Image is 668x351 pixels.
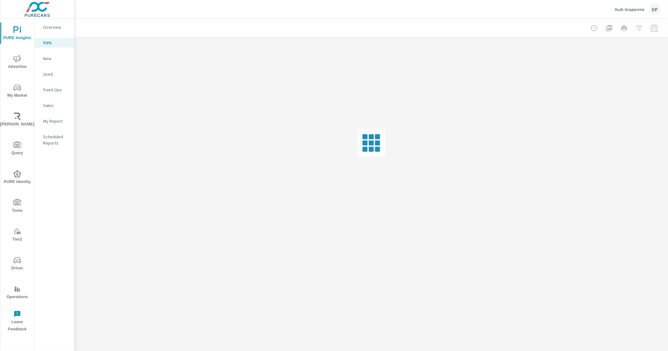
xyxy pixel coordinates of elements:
span: Tier2 [2,228,32,243]
div: PIPA [34,38,74,48]
div: Scheduled Reports [34,132,74,148]
span: PURE Insights [2,26,32,42]
p: Used [43,71,69,77]
span: PURE Identity [2,170,32,186]
div: Sales [34,101,74,110]
span: Advertise [2,55,32,70]
span: Driver [2,257,32,272]
span: Query [2,141,32,157]
p: PIPA [43,40,69,46]
div: nav menu [0,19,34,335]
div: Overview [34,23,74,32]
div: Used [34,69,74,79]
span: [PERSON_NAME] [2,113,32,128]
p: Audi Grapevine [615,7,644,12]
span: Tools [2,199,32,214]
p: Fixed Ops [43,87,69,93]
span: My Market [2,84,32,99]
p: My Report [43,118,69,124]
div: My Report [34,116,74,126]
span: Leave Feedback [2,310,32,333]
div: Fixed Ops [34,85,74,94]
p: Scheduled Reports [43,134,69,146]
div: DP [649,4,660,15]
p: Overview [43,24,69,30]
span: Operations [2,285,32,301]
p: Sales [43,102,69,109]
p: New [43,55,69,62]
div: New [34,54,74,63]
